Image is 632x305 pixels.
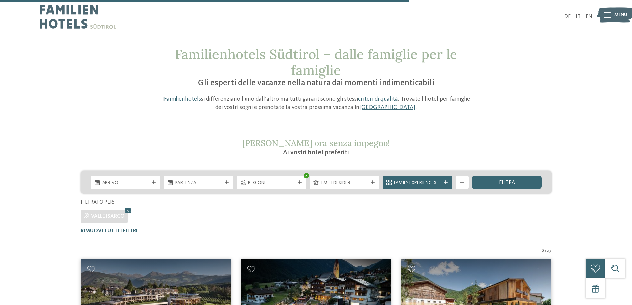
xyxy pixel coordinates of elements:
span: Familienhotels Südtirol – dalle famiglie per le famiglie [175,46,457,79]
span: Partenza [175,180,222,186]
span: 8 [542,248,545,254]
span: Regione [248,180,295,186]
span: Gli esperti delle vacanze nella natura dai momenti indimenticabili [198,79,434,87]
span: Family Experiences [394,180,441,186]
span: Filtrato per: [81,200,114,205]
span: 27 [547,248,552,254]
span: / [545,248,547,254]
a: criteri di qualità [358,96,398,102]
span: filtra [499,180,515,185]
p: I si differenziano l’uno dall’altro ma tutti garantiscono gli stessi . Trovate l’hotel per famigl... [159,95,474,112]
span: Ai vostri hotel preferiti [283,149,349,156]
a: Familienhotels [164,96,201,102]
span: Arrivo [102,180,149,186]
span: Menu [614,12,627,18]
a: IT [576,14,581,19]
a: [GEOGRAPHIC_DATA] [359,104,415,110]
a: DE [564,14,571,19]
a: EN [586,14,592,19]
span: Rimuovi tutti i filtri [81,228,138,234]
span: [PERSON_NAME] ora senza impegno! [242,138,390,148]
span: Valle Isarco [91,214,125,219]
span: I miei desideri [321,180,368,186]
